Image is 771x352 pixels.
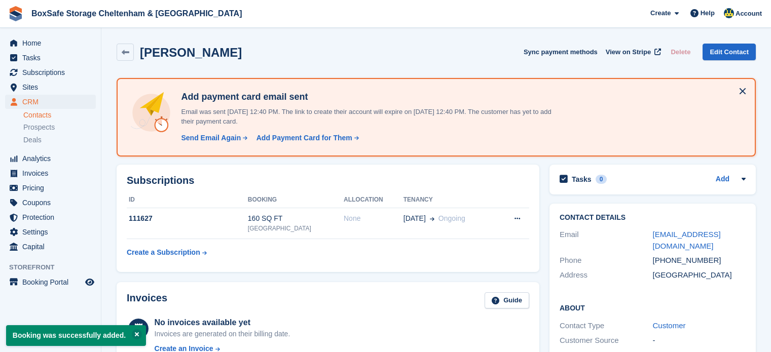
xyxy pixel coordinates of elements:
span: Protection [22,210,83,224]
h2: Contact Details [560,214,746,222]
th: ID [127,192,248,208]
div: No invoices available yet [155,317,290,329]
div: [PHONE_NUMBER] [653,255,746,266]
a: menu [5,225,96,239]
h2: About [560,302,746,312]
div: Customer Source [560,335,653,346]
th: Allocation [344,192,403,208]
a: Deals [23,135,96,145]
span: Tasks [22,51,83,65]
th: Booking [248,192,344,208]
a: menu [5,166,96,180]
th: Tenancy [403,192,497,208]
p: Booking was successfully added. [6,325,146,346]
span: Account [736,9,762,19]
button: Delete [667,44,694,60]
span: Help [701,8,715,18]
div: Invoices are generated on their billing date. [155,329,290,339]
h2: [PERSON_NAME] [140,46,242,59]
h4: Add payment card email sent [177,91,557,103]
a: menu [5,151,96,166]
span: View on Stripe [606,47,651,57]
div: 160 SQ FT [248,213,344,224]
div: 111627 [127,213,248,224]
a: menu [5,95,96,109]
a: [EMAIL_ADDRESS][DOMAIN_NAME] [653,230,721,250]
h2: Invoices [127,292,167,309]
a: menu [5,51,96,65]
span: Coupons [22,195,83,210]
a: Add Payment Card for Them [252,133,360,143]
a: menu [5,80,96,94]
img: Kim Virabi [724,8,734,18]
span: Create [650,8,671,18]
div: None [344,213,403,224]
a: Create a Subscription [127,243,207,262]
a: menu [5,36,96,50]
a: menu [5,240,96,254]
a: Preview store [84,276,96,288]
div: - [653,335,746,346]
span: Deals [23,135,42,145]
a: Guide [485,292,529,309]
span: Capital [22,240,83,254]
a: menu [5,181,96,195]
span: Sites [22,80,83,94]
a: menu [5,195,96,210]
img: add-payment-card-4dbda4983b697a7845d177d07a5d71e8a16f1ec00487972de202a45f1e8132f5.svg [130,91,173,134]
a: menu [5,275,96,289]
span: [DATE] [403,213,426,224]
a: menu [5,210,96,224]
div: Email [560,229,653,252]
h2: Subscriptions [127,175,529,186]
a: menu [5,65,96,80]
span: Analytics [22,151,83,166]
img: stora-icon-8386f47178a22dfd0bd8f6a31ec36ba5ce8667c1dd55bd0f319d3a0aa187defe.svg [8,6,23,21]
span: Invoices [22,166,83,180]
div: Phone [560,255,653,266]
span: CRM [22,95,83,109]
span: Settings [22,225,83,239]
button: Sync payment methods [524,44,598,60]
span: Home [22,36,83,50]
div: Add Payment Card for Them [256,133,352,143]
a: Contacts [23,110,96,120]
a: BoxSafe Storage Cheltenham & [GEOGRAPHIC_DATA] [27,5,246,22]
div: Address [560,269,653,281]
a: View on Stripe [602,44,663,60]
h2: Tasks [572,175,592,184]
div: Create a Subscription [127,247,200,258]
div: 0 [596,175,607,184]
div: [GEOGRAPHIC_DATA] [653,269,746,281]
div: Send Email Again [181,133,241,143]
a: Add [716,174,729,185]
p: Email was sent [DATE] 12:40 PM. The link to create their account will expire on [DATE] 12:40 PM. ... [177,107,557,127]
span: Storefront [9,262,101,272]
span: Ongoing [438,214,465,222]
span: Prospects [23,123,55,132]
div: Contact Type [560,320,653,332]
span: Booking Portal [22,275,83,289]
a: Edit Contact [703,44,756,60]
a: Customer [653,321,686,330]
a: Prospects [23,122,96,133]
span: Pricing [22,181,83,195]
div: [GEOGRAPHIC_DATA] [248,224,344,233]
span: Subscriptions [22,65,83,80]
